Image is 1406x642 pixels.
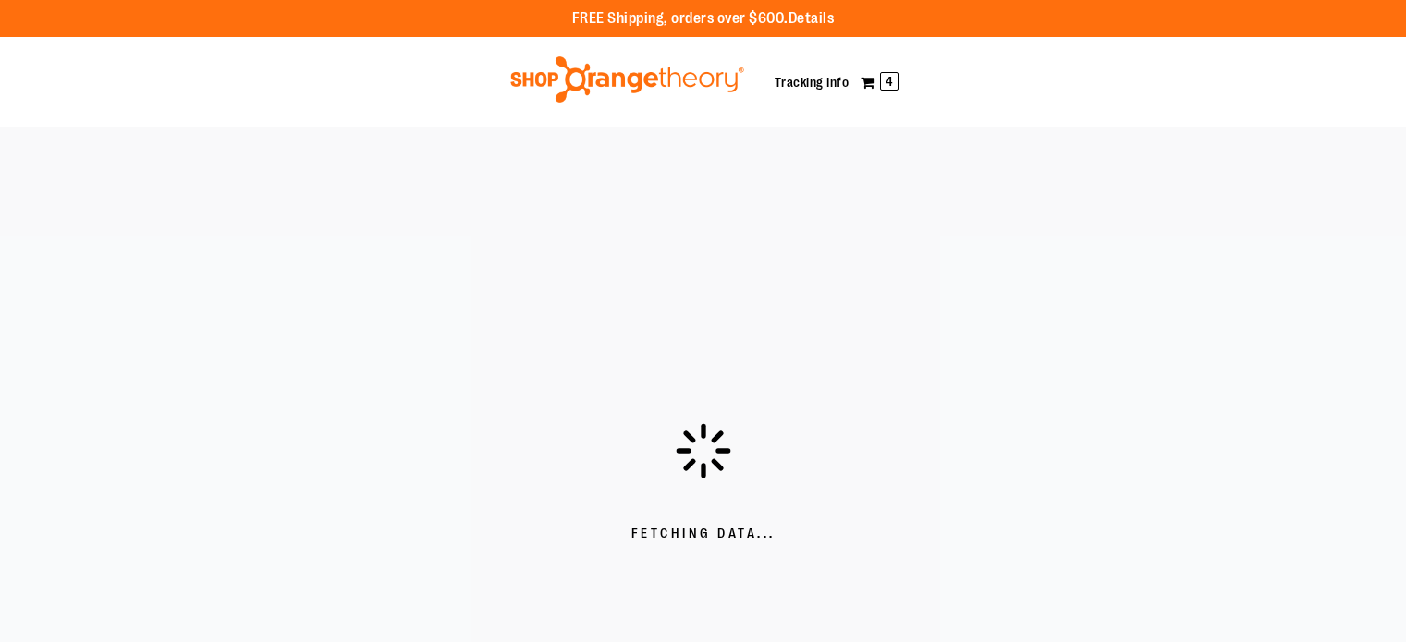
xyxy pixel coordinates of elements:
[775,75,850,90] a: Tracking Info
[507,56,747,103] img: Shop Orangetheory
[631,525,776,543] span: Fetching Data...
[880,72,899,91] span: 4
[789,10,835,27] a: Details
[572,8,835,30] p: FREE Shipping, orders over $600.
